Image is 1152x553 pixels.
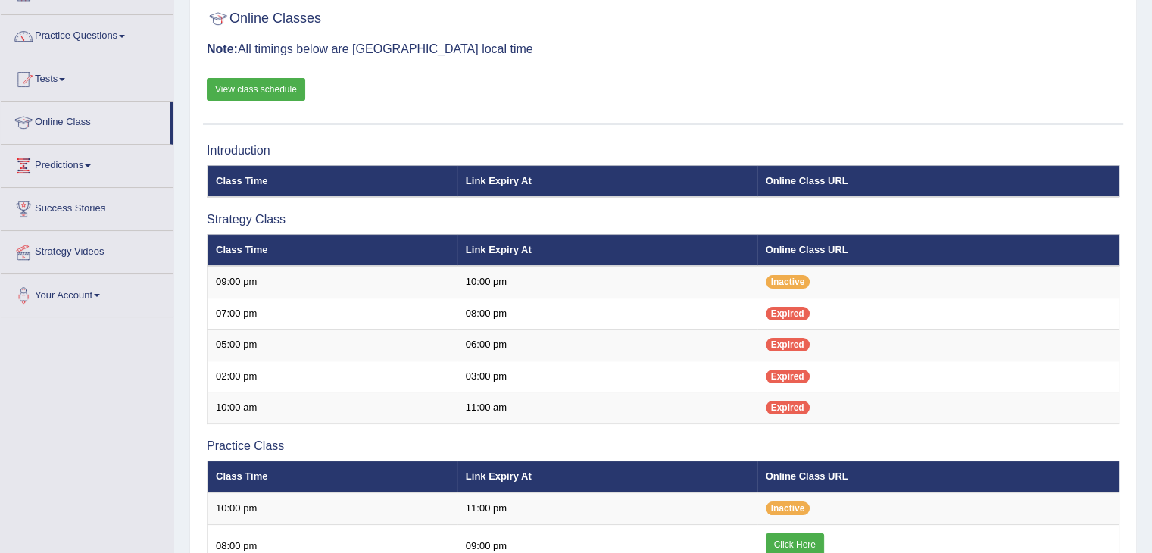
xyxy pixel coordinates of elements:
[457,392,757,424] td: 11:00 am
[207,8,321,30] h2: Online Classes
[457,234,757,266] th: Link Expiry At
[1,102,170,139] a: Online Class
[1,15,173,53] a: Practice Questions
[207,144,1119,158] h3: Introduction
[457,492,757,524] td: 11:00 pm
[457,461,757,492] th: Link Expiry At
[1,145,173,183] a: Predictions
[208,392,457,424] td: 10:00 am
[1,188,173,226] a: Success Stories
[766,275,810,289] span: Inactive
[766,338,810,351] span: Expired
[208,266,457,298] td: 09:00 pm
[766,307,810,320] span: Expired
[207,42,1119,56] h3: All timings below are [GEOGRAPHIC_DATA] local time
[208,492,457,524] td: 10:00 pm
[766,401,810,414] span: Expired
[457,266,757,298] td: 10:00 pm
[208,361,457,392] td: 02:00 pm
[1,274,173,312] a: Your Account
[766,370,810,383] span: Expired
[208,330,457,361] td: 05:00 pm
[757,461,1119,492] th: Online Class URL
[208,461,457,492] th: Class Time
[1,231,173,269] a: Strategy Videos
[457,298,757,330] td: 08:00 pm
[457,361,757,392] td: 03:00 pm
[207,439,1119,453] h3: Practice Class
[766,501,810,515] span: Inactive
[757,234,1119,266] th: Online Class URL
[208,234,457,266] th: Class Time
[208,298,457,330] td: 07:00 pm
[207,42,238,55] b: Note:
[207,78,305,101] a: View class schedule
[757,165,1119,197] th: Online Class URL
[208,165,457,197] th: Class Time
[1,58,173,96] a: Tests
[207,213,1119,227] h3: Strategy Class
[457,330,757,361] td: 06:00 pm
[457,165,757,197] th: Link Expiry At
